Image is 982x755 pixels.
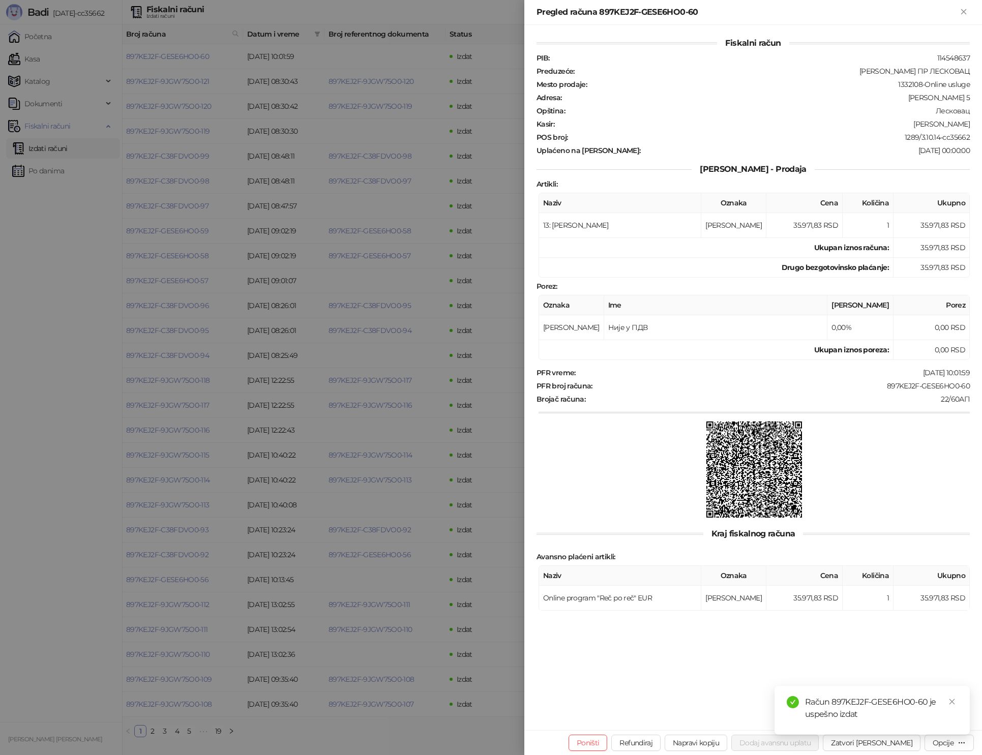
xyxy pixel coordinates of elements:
[586,395,971,404] div: 22/60АП
[894,258,970,278] td: 35.971,83 RSD
[703,529,804,538] span: Kraj fiskalnog računa
[537,146,640,155] strong: Uplaćeno na [PERSON_NAME] :
[701,566,766,586] th: Oznaka
[537,282,557,291] strong: Porez :
[843,193,894,213] th: Količina
[539,566,701,586] th: Naziv
[827,295,894,315] th: [PERSON_NAME]
[537,179,557,189] strong: Artikli :
[537,67,575,76] strong: Preduzeće :
[925,735,974,751] button: Opcije
[577,368,971,377] div: [DATE] 10:01:59
[766,586,843,611] td: 35.971,83 RSD
[692,164,814,174] span: [PERSON_NAME] - Prodaja
[569,735,608,751] button: Poništi
[539,213,701,238] td: 13: [PERSON_NAME]
[604,295,828,315] th: Ime
[948,698,956,705] span: close
[894,193,970,213] th: Ukupno
[731,735,819,751] button: Dodaj avansnu uplatu
[539,315,604,340] td: [PERSON_NAME]
[706,421,802,518] img: QR kod
[894,315,970,340] td: 0,00 RSD
[555,119,971,129] div: [PERSON_NAME]
[537,395,585,404] strong: Brojač računa :
[537,133,568,142] strong: POS broj :
[894,586,970,611] td: 35.971,83 RSD
[550,53,971,63] div: 114548637
[894,566,970,586] th: Ukupno
[894,295,970,315] th: Porez
[814,243,889,252] strong: Ukupan iznos računa :
[665,735,727,751] button: Napravi kopiju
[958,6,970,18] button: Zatvori
[843,566,894,586] th: Količina
[537,53,549,63] strong: PIB :
[576,67,971,76] div: [PERSON_NAME] ПР ЛЕСКОВАЦ
[787,696,799,708] span: check-circle
[537,381,592,390] strong: PFR broj računa :
[539,295,604,315] th: Oznaka
[566,106,971,115] div: Лесковац
[827,315,894,340] td: 0,00%
[894,340,970,360] td: 0,00 RSD
[805,696,958,720] div: Račun 897KEJ2F-GESE6HO0-60 je uspešno izdat
[766,193,843,213] th: Cena
[537,119,554,129] strong: Kasir :
[539,586,701,611] td: Online program "Reč po reč" EUR
[588,80,971,89] div: 1332108-Online usluge
[641,146,971,155] div: [DATE] 00:00:00
[537,106,565,115] strong: Opština :
[946,696,958,707] a: Close
[894,238,970,258] td: 35.971,83 RSD
[563,93,971,102] div: [PERSON_NAME] 5
[539,193,701,213] th: Naziv
[604,315,828,340] td: Није у ПДВ
[537,93,562,102] strong: Adresa :
[814,345,889,354] strong: Ukupan iznos poreza:
[701,213,766,238] td: [PERSON_NAME]
[894,213,970,238] td: 35.971,83 RSD
[782,263,889,272] strong: Drugo bezgotovinsko plaćanje :
[593,381,971,390] div: 897KEJ2F-GESE6HO0-60
[843,213,894,238] td: 1
[766,213,843,238] td: 35.971,83 RSD
[933,738,954,747] div: Opcije
[537,6,958,18] div: Pregled računa 897KEJ2F-GESE6HO0-60
[537,80,587,89] strong: Mesto prodaje :
[766,566,843,586] th: Cena
[537,552,615,561] strong: Avansno plaćeni artikli :
[717,38,789,48] span: Fiskalni račun
[843,586,894,611] td: 1
[569,133,971,142] div: 1289/3.10.14-cc35662
[611,735,661,751] button: Refundiraj
[823,735,920,751] button: Zatvori [PERSON_NAME]
[701,586,766,611] td: [PERSON_NAME]
[673,738,719,747] span: Napravi kopiju
[701,193,766,213] th: Oznaka
[537,368,576,377] strong: PFR vreme :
